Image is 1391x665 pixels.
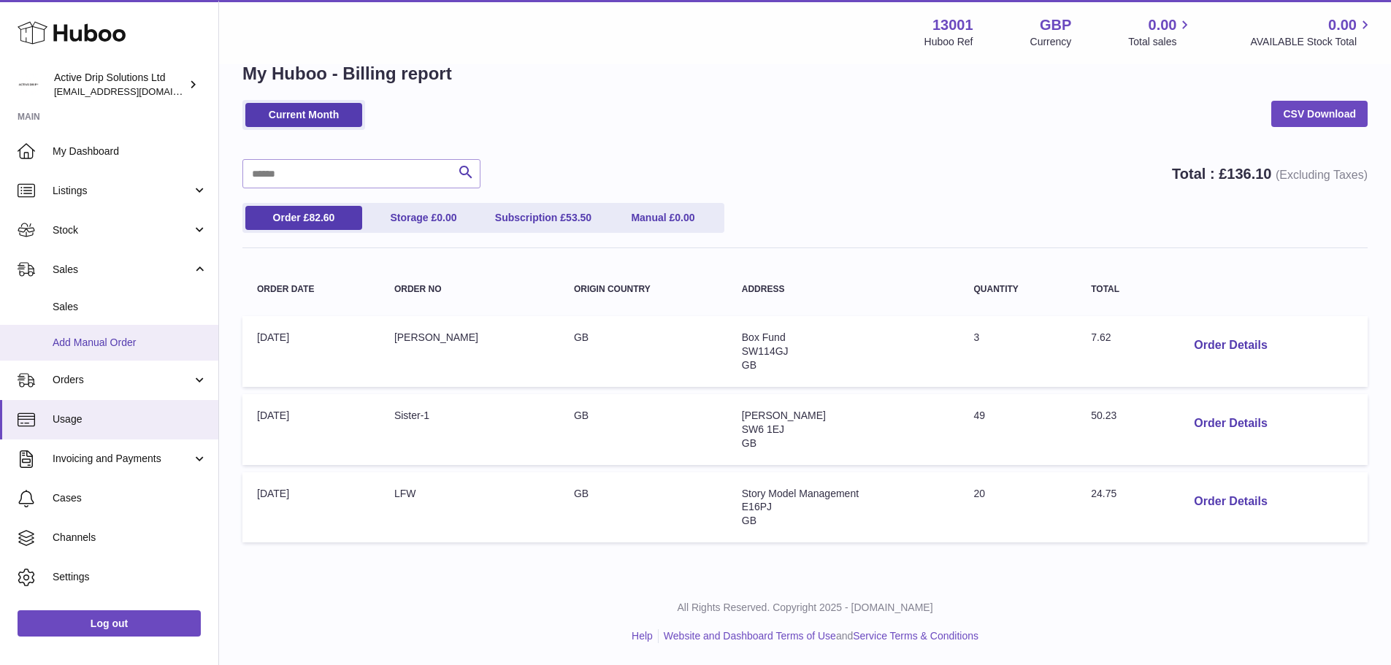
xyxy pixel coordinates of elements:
[675,212,694,223] span: 0.00
[1182,487,1279,517] button: Order Details
[242,316,380,387] td: [DATE]
[1076,270,1168,309] th: Total
[664,630,836,642] a: Website and Dashboard Terms of Use
[53,184,192,198] span: Listings
[380,394,559,465] td: Sister-1
[485,206,602,230] a: Subscription £53.50
[53,223,192,237] span: Stock
[742,488,859,499] span: Story Model Management
[309,212,334,223] span: 82.60
[959,316,1076,387] td: 3
[53,336,207,350] span: Add Manual Order
[959,472,1076,543] td: 20
[53,300,207,314] span: Sales
[1182,409,1279,439] button: Order Details
[1250,15,1373,49] a: 0.00 AVAILABLE Stock Total
[245,206,362,230] a: Order £82.60
[742,501,772,512] span: E16PJ
[605,206,721,230] a: Manual £0.00
[742,331,786,343] span: Box Fund
[380,316,559,387] td: [PERSON_NAME]
[727,270,959,309] th: Address
[559,394,727,465] td: GB
[53,412,207,426] span: Usage
[18,610,201,637] a: Log out
[742,345,789,357] span: SW114GJ
[559,316,727,387] td: GB
[959,394,1076,465] td: 49
[853,630,978,642] a: Service Terms & Conditions
[742,437,756,449] span: GB
[1182,331,1279,361] button: Order Details
[1172,166,1368,182] strong: Total : £
[742,515,756,526] span: GB
[1128,35,1193,49] span: Total sales
[380,270,559,309] th: Order no
[742,410,826,421] span: [PERSON_NAME]
[245,103,362,127] a: Current Month
[659,629,978,643] li: and
[559,472,727,543] td: GB
[242,270,380,309] th: Order Date
[53,145,207,158] span: My Dashboard
[231,601,1379,615] p: All Rights Reserved. Copyright 2025 - [DOMAIN_NAME]
[1091,331,1111,343] span: 7.62
[53,491,207,505] span: Cases
[1128,15,1193,49] a: 0.00 Total sales
[1091,488,1116,499] span: 24.75
[53,452,192,466] span: Invoicing and Payments
[53,531,207,545] span: Channels
[1271,101,1368,127] a: CSV Download
[1091,410,1116,421] span: 50.23
[1149,15,1177,35] span: 0.00
[1276,169,1368,181] span: (Excluding Taxes)
[437,212,456,223] span: 0.00
[53,570,207,584] span: Settings
[53,373,192,387] span: Orders
[559,270,727,309] th: Origin Country
[742,359,756,371] span: GB
[924,35,973,49] div: Huboo Ref
[54,71,185,99] div: Active Drip Solutions Ltd
[1227,166,1271,182] span: 136.10
[242,62,1368,85] h1: My Huboo - Billing report
[242,472,380,543] td: [DATE]
[632,630,653,642] a: Help
[1030,35,1072,49] div: Currency
[1040,15,1071,35] strong: GBP
[742,423,784,435] span: SW6 1EJ
[380,472,559,543] td: LFW
[959,270,1076,309] th: Quantity
[242,394,380,465] td: [DATE]
[365,206,482,230] a: Storage £0.00
[932,15,973,35] strong: 13001
[54,85,215,97] span: [EMAIL_ADDRESS][DOMAIN_NAME]
[1328,15,1357,35] span: 0.00
[53,263,192,277] span: Sales
[566,212,591,223] span: 53.50
[1250,35,1373,49] span: AVAILABLE Stock Total
[18,74,39,96] img: internalAdmin-13001@internal.huboo.com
